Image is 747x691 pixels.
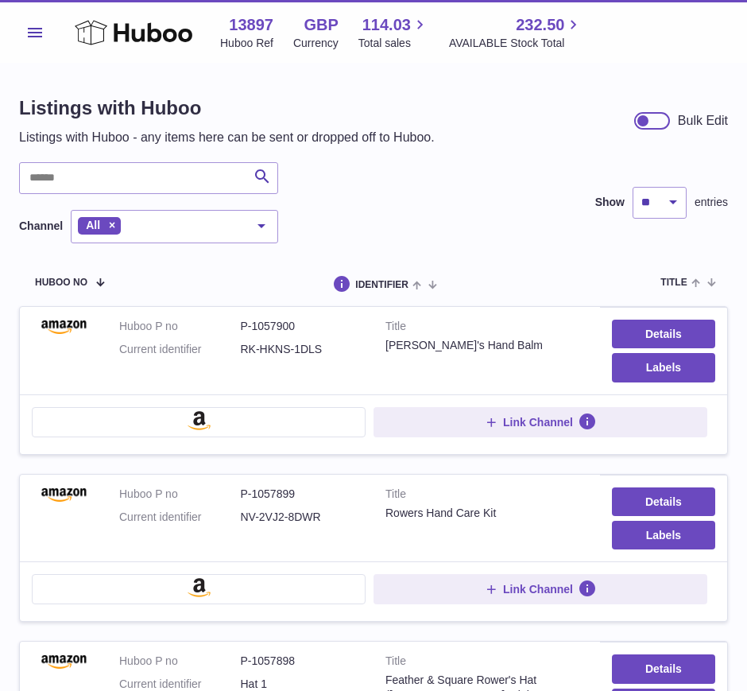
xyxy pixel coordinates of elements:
dt: Current identifier [119,510,241,525]
strong: 13897 [229,14,273,36]
a: 232.50 AVAILABLE Stock Total [449,14,583,51]
dd: NV-2VJ2-8DWR [241,510,362,525]
dt: Huboo P no [119,487,241,502]
span: Link Channel [503,415,573,429]
div: [PERSON_NAME]'s Hand Balm [385,338,588,353]
div: Bulk Edit [678,112,728,130]
label: Channel [19,219,63,234]
img: Rowers Hand Care Kit [32,487,95,502]
span: Link Channel [503,582,573,596]
h1: Listings with Huboo [19,95,435,121]
div: Huboo Ref [220,36,273,51]
button: Link Channel [373,574,707,604]
label: Show [595,195,625,210]
span: title [660,278,687,288]
span: Huboo no [35,278,87,288]
button: Labels [612,353,715,382]
img: Rower's Hand Balm [32,319,95,334]
strong: Title [385,487,588,506]
dt: Huboo P no [119,654,241,669]
img: Feather & Square Rower's Hat (UK, Alpha, One Size, Navy & White) [32,654,95,669]
dd: P-1057900 [241,319,362,334]
a: Details [612,487,715,516]
strong: Title [385,654,588,673]
dt: Huboo P no [119,319,241,334]
span: 232.50 [516,14,564,36]
a: Details [612,654,715,683]
span: identifier [355,280,408,290]
strong: Title [385,319,588,338]
dt: Current identifier [119,342,241,357]
a: 114.03 Total sales [358,14,429,51]
span: AVAILABLE Stock Total [449,36,583,51]
p: Listings with Huboo - any items here can be sent or dropped off to Huboo. [19,129,435,146]
button: Link Channel [373,407,707,437]
span: entries [695,195,728,210]
span: Total sales [358,36,429,51]
dd: P-1057898 [241,654,362,669]
span: 114.03 [362,14,411,36]
a: Details [612,320,715,348]
dd: RK-HKNS-1DLS [241,342,362,357]
img: amazon-small.png [188,578,211,597]
div: Currency [293,36,339,51]
img: amazon-small.png [188,411,211,430]
button: Labels [612,521,715,549]
div: Rowers Hand Care Kit [385,506,588,521]
dd: P-1057899 [241,487,362,502]
span: All [86,219,100,231]
strong: GBP [304,14,338,36]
